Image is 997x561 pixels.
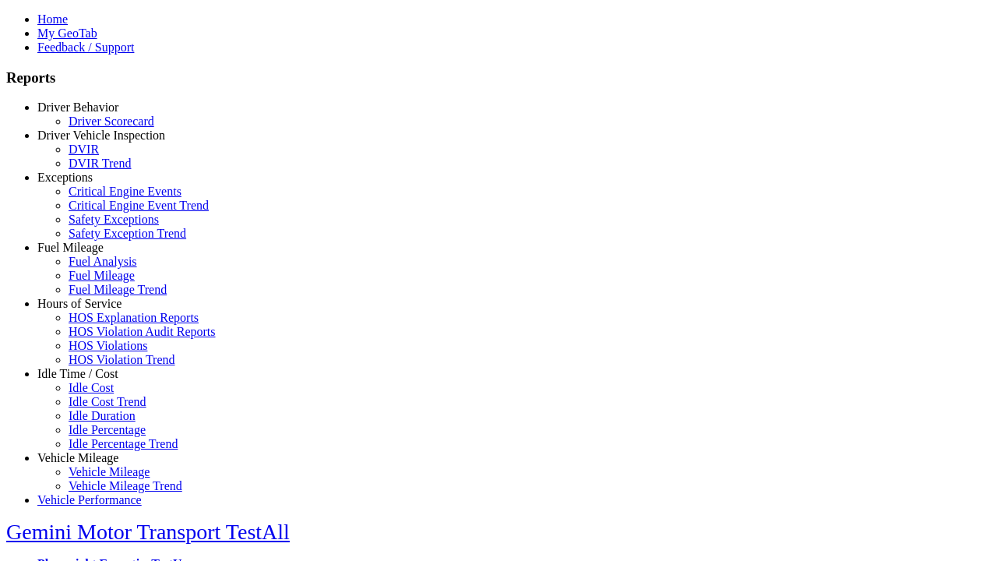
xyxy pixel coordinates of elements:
[37,493,142,506] a: Vehicle Performance
[69,423,146,436] a: Idle Percentage
[69,437,178,450] a: Idle Percentage Trend
[69,227,186,240] a: Safety Exception Trend
[69,157,131,170] a: DVIR Trend
[37,241,104,254] a: Fuel Mileage
[69,115,154,128] a: Driver Scorecard
[37,297,122,310] a: Hours of Service
[37,26,97,40] a: My GeoTab
[69,269,135,282] a: Fuel Mileage
[37,101,118,114] a: Driver Behavior
[69,479,182,492] a: Vehicle Mileage Trend
[69,255,137,268] a: Fuel Analysis
[37,171,93,184] a: Exceptions
[69,143,99,156] a: DVIR
[37,12,68,26] a: Home
[6,520,290,544] a: Gemini Motor Transport TestAll
[69,185,181,198] a: Critical Engine Events
[69,325,216,338] a: HOS Violation Audit Reports
[37,41,134,54] a: Feedback / Support
[37,451,118,464] a: Vehicle Mileage
[69,395,146,408] a: Idle Cost Trend
[69,199,209,212] a: Critical Engine Event Trend
[37,129,165,142] a: Driver Vehicle Inspection
[69,339,147,352] a: HOS Violations
[37,367,118,380] a: Idle Time / Cost
[69,353,175,366] a: HOS Violation Trend
[6,69,991,86] h3: Reports
[69,283,167,296] a: Fuel Mileage Trend
[69,409,136,422] a: Idle Duration
[69,465,150,478] a: Vehicle Mileage
[69,311,199,324] a: HOS Explanation Reports
[69,213,159,226] a: Safety Exceptions
[69,381,114,394] a: Idle Cost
